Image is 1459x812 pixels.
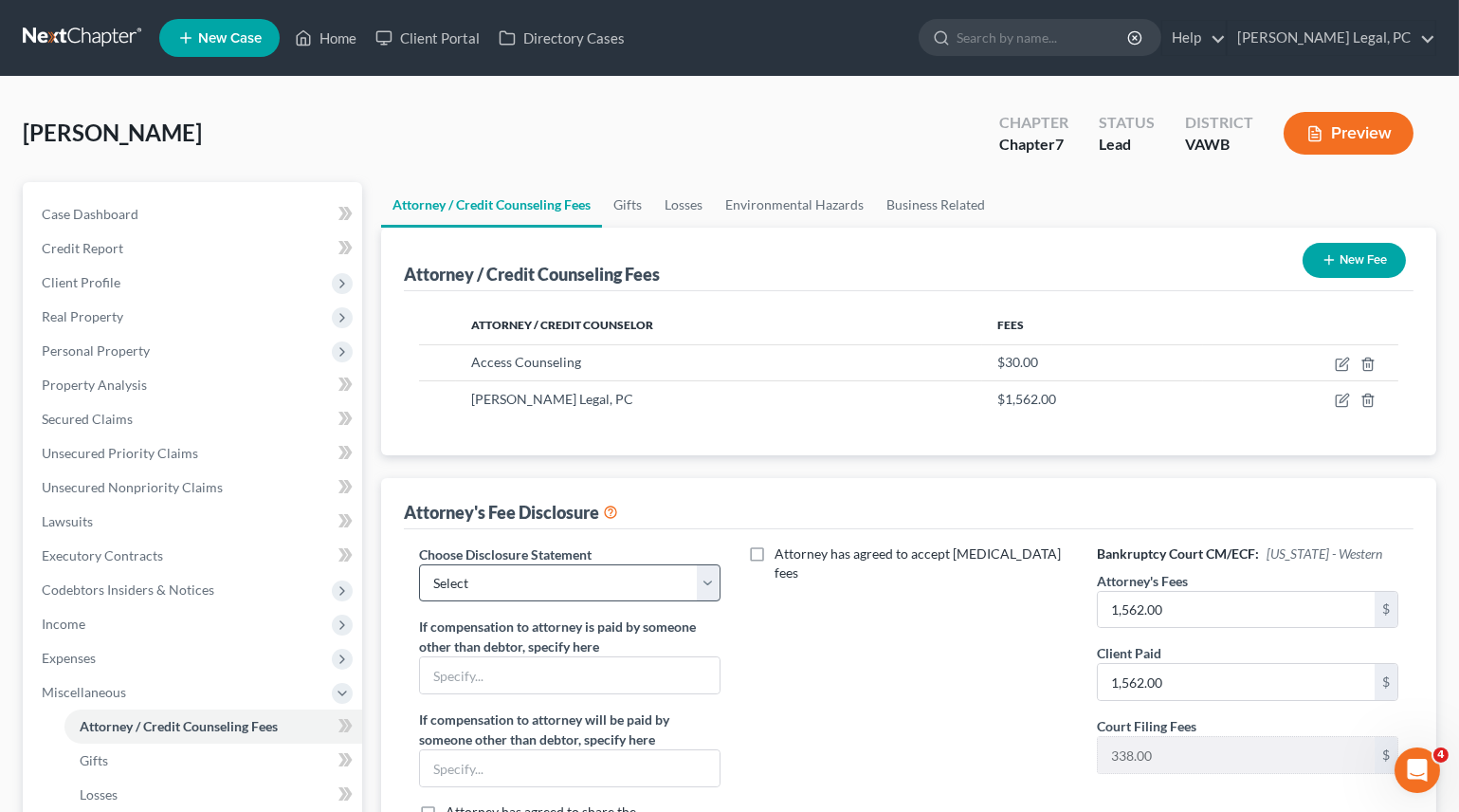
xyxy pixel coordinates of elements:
span: Attorney has agreed to accept [MEDICAL_DATA] fees [775,545,1062,581]
span: Income [42,616,85,632]
a: Attorney / Credit Counseling Fees [381,182,602,228]
a: Unsecured Nonpriority Claims [27,471,362,505]
div: $ [1375,592,1397,628]
label: Attorney's Fees [1097,571,1188,591]
button: New Fee [1303,243,1406,278]
span: Executory Contracts [42,547,163,563]
span: 7 [1055,135,1064,153]
button: Preview [1284,112,1413,155]
input: 0.00 [1098,592,1375,628]
label: If compensation to attorney is paid by someone other than debtor, specify here [419,617,720,656]
span: [US_STATE] - Western [1267,545,1382,562]
div: Attorney / Credit Counseling Fees [404,263,660,286]
input: 0.00 [1098,737,1375,773]
a: Lawsuits [27,505,362,539]
span: Lawsuits [42,513,93,529]
a: Help [1162,21,1226,55]
span: Secured Claims [42,411,133,427]
span: Property Analysis [42,377,147,393]
a: Losses [653,182,714,228]
span: $30.00 [997,354,1038,370]
a: Business Related [875,182,996,228]
div: Attorney's Fee Disclosure [404,501,618,524]
a: [PERSON_NAME] Legal, PC [1228,21,1435,55]
span: Client Profile [42,274,120,290]
span: Fees [997,318,1024,332]
label: Client Paid [1097,643,1161,663]
span: Case Dashboard [42,206,138,222]
a: Attorney / Credit Counseling Fees [64,710,362,744]
span: Real Property [42,308,123,324]
span: Miscellaneous [42,684,126,700]
span: Expenses [42,650,96,666]
label: If compensation to attorney will be paid by someone other than debtor, specify here [419,710,720,749]
div: Status [1099,112,1155,134]
span: 4 [1433,747,1449,763]
div: VAWB [1185,134,1253,156]
iframe: Intercom live chat [1395,747,1440,793]
span: Unsecured Nonpriority Claims [42,479,223,495]
span: Personal Property [42,342,150,359]
label: Court Filing Fees [1097,716,1196,736]
a: Case Dashboard [27,197,362,231]
span: $1,562.00 [997,391,1056,407]
span: Attorney / Credit Counselor [471,318,653,332]
a: Property Analysis [27,368,362,402]
input: Search by name... [957,20,1130,55]
span: New Case [198,31,262,46]
span: Attorney / Credit Counseling Fees [80,718,278,734]
span: Access Counseling [471,354,581,370]
a: Gifts [602,182,653,228]
span: Losses [80,786,118,803]
input: Specify... [420,657,720,693]
a: Home [285,21,366,55]
a: Directory Cases [489,21,634,55]
h6: Bankruptcy Court CM/ECF: [1097,544,1398,563]
div: District [1185,112,1253,134]
div: $ [1375,737,1397,773]
div: Lead [1099,134,1155,156]
input: Specify... [420,750,720,786]
label: Choose Disclosure Statement [419,544,592,564]
a: Losses [64,778,362,812]
span: [PERSON_NAME] Legal, PC [471,391,633,407]
span: Codebtors Insiders & Notices [42,581,214,598]
a: Client Portal [366,21,489,55]
a: Gifts [64,744,362,778]
a: Environmental Hazards [714,182,875,228]
a: Unsecured Priority Claims [27,436,362,471]
div: Chapter [999,134,1068,156]
span: [PERSON_NAME] [23,119,202,146]
a: Secured Claims [27,402,362,436]
span: Unsecured Priority Claims [42,445,198,461]
div: Chapter [999,112,1068,134]
a: Executory Contracts [27,539,362,573]
div: $ [1375,664,1397,700]
a: Credit Report [27,231,362,266]
input: 0.00 [1098,664,1375,700]
span: Credit Report [42,240,123,256]
span: Gifts [80,752,108,768]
